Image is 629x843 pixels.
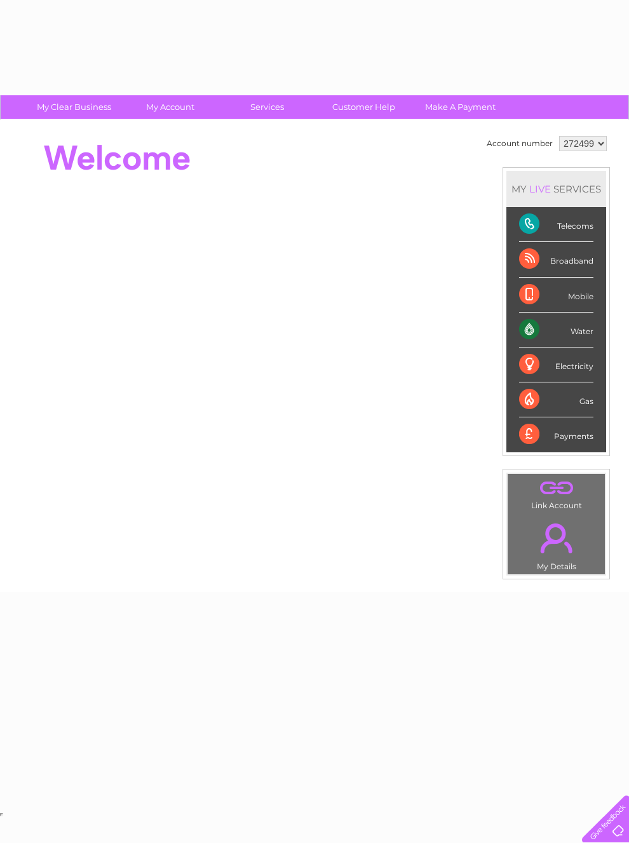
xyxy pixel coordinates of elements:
[408,95,513,119] a: Make A Payment
[519,207,593,242] div: Telecoms
[511,477,602,499] a: .
[519,313,593,347] div: Water
[506,171,606,207] div: MY SERVICES
[519,347,593,382] div: Electricity
[519,242,593,277] div: Broadband
[511,516,602,560] a: .
[311,95,416,119] a: Customer Help
[484,133,556,154] td: Account number
[507,513,605,575] td: My Details
[22,95,126,119] a: My Clear Business
[118,95,223,119] a: My Account
[519,417,593,452] div: Payments
[519,382,593,417] div: Gas
[215,95,320,119] a: Services
[507,473,605,513] td: Link Account
[527,183,553,195] div: LIVE
[519,278,593,313] div: Mobile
